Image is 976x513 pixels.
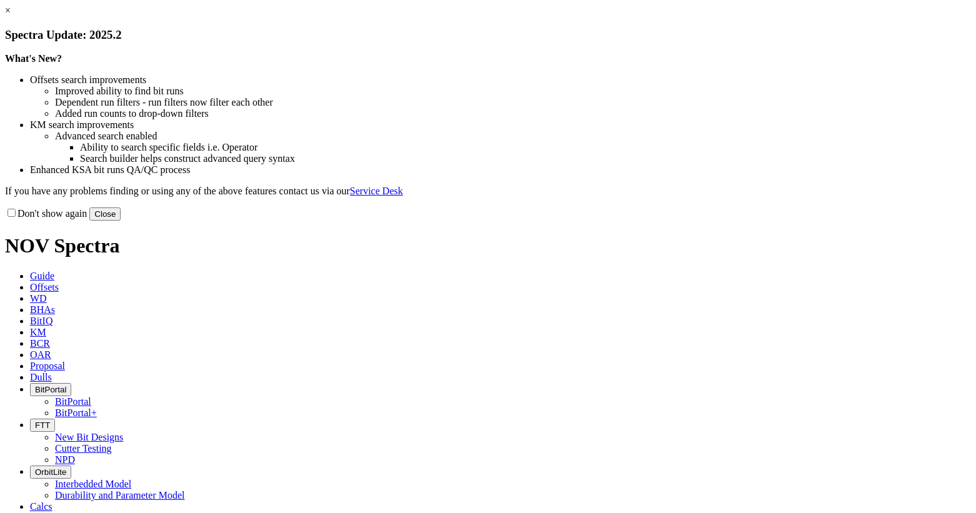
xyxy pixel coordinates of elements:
[55,454,75,465] a: NPD
[5,234,971,257] h1: NOV Spectra
[55,396,91,407] a: BitPortal
[55,407,97,418] a: BitPortal+
[5,186,971,197] p: If you have any problems finding or using any of the above features contact us via our
[55,86,971,97] li: Improved ability to find bit runs
[30,119,971,131] li: KM search improvements
[30,164,971,176] li: Enhanced KSA bit runs QA/QC process
[5,53,62,64] strong: What's New?
[55,432,123,442] a: New Bit Designs
[30,501,52,512] span: Calcs
[35,467,66,477] span: OrbitLite
[30,316,52,326] span: BitIQ
[30,74,971,86] li: Offsets search improvements
[55,131,971,142] li: Advanced search enabled
[35,421,50,430] span: FTT
[30,271,54,281] span: Guide
[7,209,16,217] input: Don't show again
[55,443,112,454] a: Cutter Testing
[30,282,59,292] span: Offsets
[55,97,971,108] li: Dependent run filters - run filters now filter each other
[89,207,121,221] button: Close
[30,372,52,382] span: Dulls
[55,490,185,501] a: Durability and Parameter Model
[55,108,971,119] li: Added run counts to drop-down filters
[30,304,55,315] span: BHAs
[80,142,971,153] li: Ability to search specific fields i.e. Operator
[5,28,971,42] h3: Spectra Update: 2025.2
[30,338,50,349] span: BCR
[30,327,46,337] span: KM
[35,385,66,394] span: BitPortal
[30,349,51,360] span: OAR
[30,293,47,304] span: WD
[5,5,11,16] a: ×
[55,479,131,489] a: Interbedded Model
[30,361,65,371] span: Proposal
[5,208,87,219] label: Don't show again
[350,186,403,196] a: Service Desk
[80,153,971,164] li: Search builder helps construct advanced query syntax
